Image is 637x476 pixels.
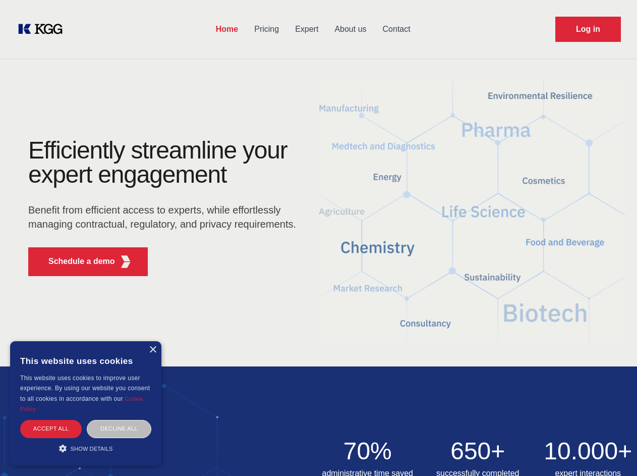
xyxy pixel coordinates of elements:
a: Pricing [246,16,287,42]
a: Contact [375,16,419,42]
a: Home [208,16,246,42]
a: About us [326,16,374,42]
div: Close [149,346,156,354]
a: Expert [287,16,326,42]
span: Show details [71,446,113,452]
a: Cookie Policy [20,396,143,412]
p: Schedule a demo [48,255,115,268]
h1: Efficiently streamline your expert engagement [28,138,303,187]
h2: 70% [319,439,417,463]
div: Accept all [20,420,82,438]
div: This website uses cookies [20,349,151,373]
img: KGG Fifth Element RED [319,66,625,356]
h2: 650+ [429,439,527,463]
a: Request Demo [555,17,621,42]
div: Show details [20,443,151,453]
img: KGG Fifth Element RED [120,255,132,268]
div: Decline all [87,420,151,438]
button: Schedule a demoKGG Fifth Element RED [28,247,148,276]
a: KOL Knowledge Platform: Talk to Key External Experts (KEE) [16,21,71,37]
span: This website uses cookies to improve user experience. By using our website you consent to all coo... [20,375,150,402]
p: Benefit from efficient access to experts, while effortlessly managing contractual, regulatory, an... [28,203,303,231]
